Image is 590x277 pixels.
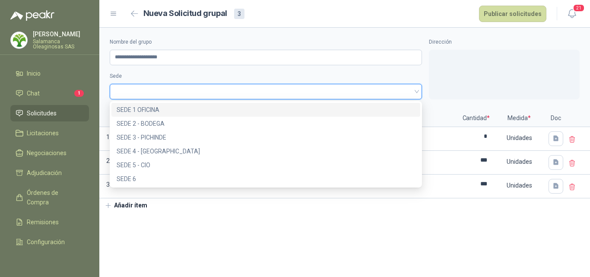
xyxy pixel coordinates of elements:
[111,131,420,144] div: SEDE 3 - PICHINDE
[234,9,244,19] div: 3
[10,65,89,82] a: Inicio
[10,165,89,181] a: Adjudicación
[27,69,41,78] span: Inicio
[99,151,117,175] p: 2
[99,175,117,198] p: 3
[117,160,415,170] div: SEDE 5 - CIO
[27,128,59,138] span: Licitaciones
[10,185,89,210] a: Órdenes de Compra
[74,90,84,97] span: 1
[111,117,420,131] div: SEDE 2 - BODEGA
[117,133,415,142] div: SEDE 3 - PICHINDE
[27,148,67,158] span: Negociaciones
[27,237,65,247] span: Configuración
[11,32,27,48] img: Company Logo
[429,38,580,46] label: Dirección
[117,105,415,115] div: SEDE 1 OFICINA
[459,110,493,127] p: Cantidad
[564,6,580,22] button: 21
[111,172,420,186] div: SEDE 6
[27,89,40,98] span: Chat
[33,31,89,37] p: [PERSON_NAME]
[545,110,567,127] p: Doc
[110,72,422,80] label: Sede
[10,214,89,230] a: Remisiones
[99,127,117,151] p: 1
[10,85,89,102] a: Chat1
[494,152,544,172] div: Unidades
[10,234,89,250] a: Configuración
[27,188,81,207] span: Órdenes de Compra
[27,168,62,178] span: Adjudicación
[117,146,415,156] div: SEDE 4 - [GEOGRAPHIC_DATA]
[99,198,152,213] button: Añadir ítem
[111,144,420,158] div: SEDE 4 - TROJA
[143,7,227,20] h2: Nueva Solicitud grupal
[479,6,546,22] button: Publicar solicitudes
[10,254,89,270] a: Manuales y ayuda
[27,108,57,118] span: Solicitudes
[573,4,585,12] span: 21
[493,110,545,127] p: Medida
[117,174,415,184] div: SEDE 6
[117,119,415,128] div: SEDE 2 - BODEGA
[111,158,420,172] div: SEDE 5 - CIO
[10,145,89,161] a: Negociaciones
[110,38,422,46] label: Nombre del grupo
[494,128,544,148] div: Unidades
[10,10,54,21] img: Logo peakr
[111,103,420,117] div: SEDE 1 OFICINA
[494,175,544,195] div: Unidades
[10,125,89,141] a: Licitaciones
[33,39,89,49] p: Salamanca Oleaginosas SAS
[27,217,59,227] span: Remisiones
[10,105,89,121] a: Solicitudes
